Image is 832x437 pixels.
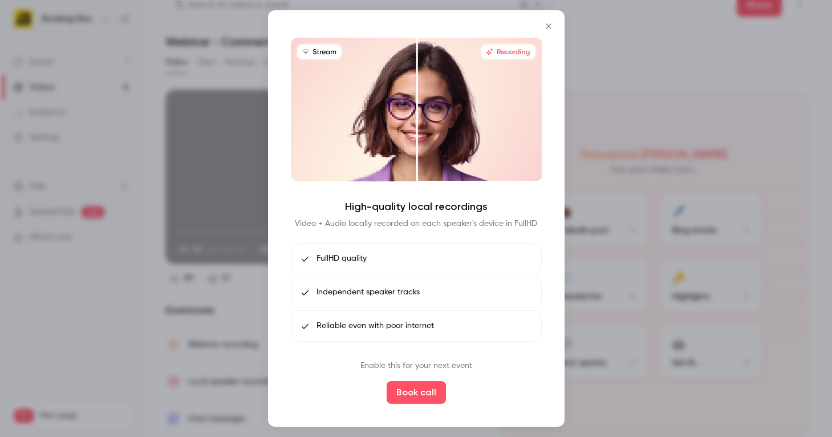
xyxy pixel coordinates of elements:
p: Video + Audio locally recorded on each speaker's device in FullHD [295,218,537,229]
span: Independent speaker tracks [316,286,420,298]
p: Enable this for your next event [360,360,472,372]
h4: High-quality local recordings [345,200,488,213]
span: Reliable even with poor internet [316,320,434,332]
button: Close [537,15,560,38]
button: Book call [387,381,446,404]
span: FullHD quality [316,253,367,265]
